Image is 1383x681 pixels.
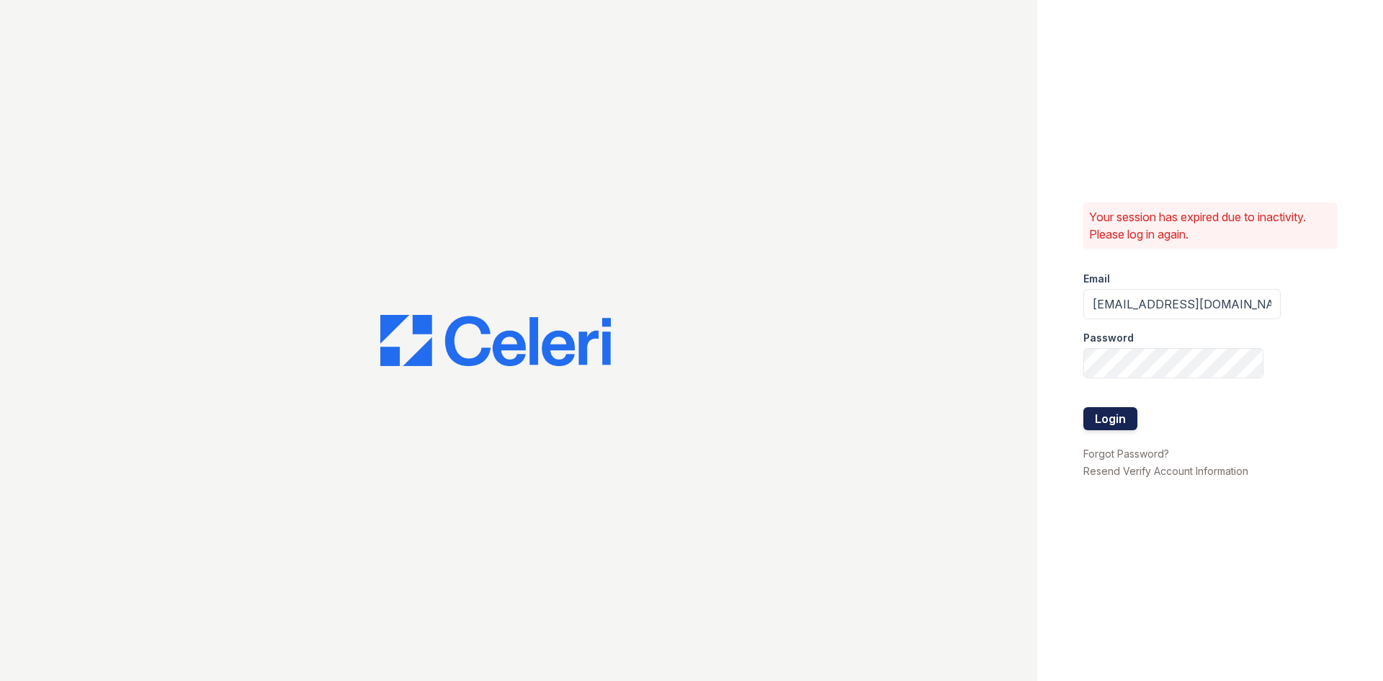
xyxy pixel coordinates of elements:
[1083,448,1169,460] a: Forgot Password?
[1083,465,1248,477] a: Resend Verify Account Information
[1083,272,1110,286] label: Email
[380,315,611,367] img: CE_Logo_Blue-a8612792a0a2168367f1c8372b55b34899dd931a85d93a1a3d3e32e68fde9ad4.png
[1083,331,1134,345] label: Password
[1083,407,1137,430] button: Login
[1089,208,1331,243] p: Your session has expired due to inactivity. Please log in again.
